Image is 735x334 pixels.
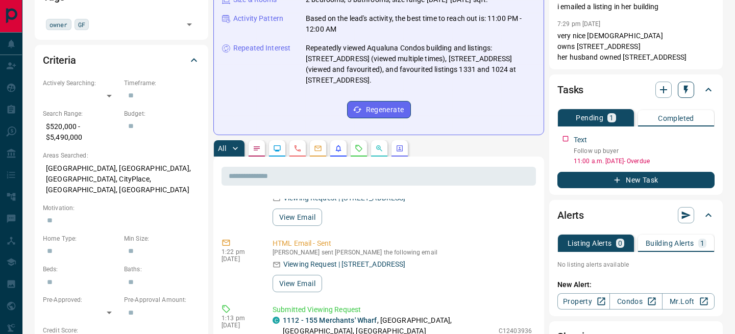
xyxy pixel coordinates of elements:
[700,240,704,247] p: 1
[222,248,257,255] p: 1:22 pm
[658,115,694,122] p: Completed
[43,295,119,304] p: Pre-Approved:
[124,79,200,88] p: Timeframe:
[557,293,610,310] a: Property
[568,240,612,247] p: Listing Alerts
[124,234,200,243] p: Min Size:
[182,17,197,32] button: Open
[283,316,377,324] a: 1112 - 155 Merchants' Wharf
[273,144,281,152] svg: Lead Browsing Activity
[347,101,411,118] button: Regenerate
[314,144,322,152] svg: Emails
[576,114,603,121] p: Pending
[662,293,715,310] a: Mr.Loft
[50,19,68,30] span: owner
[222,322,257,329] p: [DATE]
[43,203,200,213] p: Motivation:
[222,255,257,263] p: [DATE]
[557,260,715,269] p: No listing alerts available
[574,157,715,166] p: 11:00 a.m. [DATE] - Overdue
[283,259,405,270] p: Viewing Request | [STREET_ADDRESS]
[43,234,119,243] p: Home Type:
[557,82,583,98] h2: Tasks
[557,203,715,227] div: Alerts
[396,144,404,152] svg: Agent Actions
[273,209,322,226] button: View Email
[43,52,76,68] h2: Criteria
[222,315,257,322] p: 1:13 pm
[273,275,322,292] button: View Email
[43,109,119,118] p: Search Range:
[557,2,715,12] p: i emailed a listing in her building
[273,317,280,324] div: condos.ca
[557,279,715,290] p: New Alert:
[646,240,694,247] p: Building Alerts
[43,118,119,146] p: $520,000 - $5,490,000
[253,144,261,152] svg: Notes
[43,151,200,160] p: Areas Searched:
[124,295,200,304] p: Pre-Approval Amount:
[124,109,200,118] p: Budget:
[557,78,715,102] div: Tasks
[43,79,119,88] p: Actively Searching:
[334,144,342,152] svg: Listing Alerts
[557,207,584,223] h2: Alerts
[293,144,302,152] svg: Calls
[43,160,200,198] p: [GEOGRAPHIC_DATA], [GEOGRAPHIC_DATA], [GEOGRAPHIC_DATA], CityPlace, [GEOGRAPHIC_DATA], [GEOGRAPHI...
[78,19,85,30] span: GF
[574,146,715,156] p: Follow up buyer
[375,144,383,152] svg: Opportunities
[218,145,226,152] p: All
[124,265,200,274] p: Baths:
[355,144,363,152] svg: Requests
[273,249,532,256] p: [PERSON_NAME] sent [PERSON_NAME] the following email
[43,48,200,72] div: Criteria
[233,43,290,54] p: Repeated Interest
[557,172,715,188] button: New Task
[557,31,715,63] p: very nice [DEMOGRAPHIC_DATA] owns [STREET_ADDRESS] her husband owned [STREET_ADDRESS]
[233,13,283,24] p: Activity Pattern
[609,293,662,310] a: Condos
[43,265,119,274] p: Beds:
[306,13,535,35] p: Based on the lead's activity, the best time to reach out is: 11:00 PM - 12:00 AM
[557,20,601,28] p: 7:29 pm [DATE]
[618,240,622,247] p: 0
[273,238,532,249] p: HTML Email - Sent
[574,135,587,145] p: Text
[306,43,535,86] p: Repeatedly viewed Aqualuna Condos building and listings: [STREET_ADDRESS] (viewed multiple times)...
[273,304,532,315] p: Submitted Viewing Request
[609,114,614,121] p: 1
